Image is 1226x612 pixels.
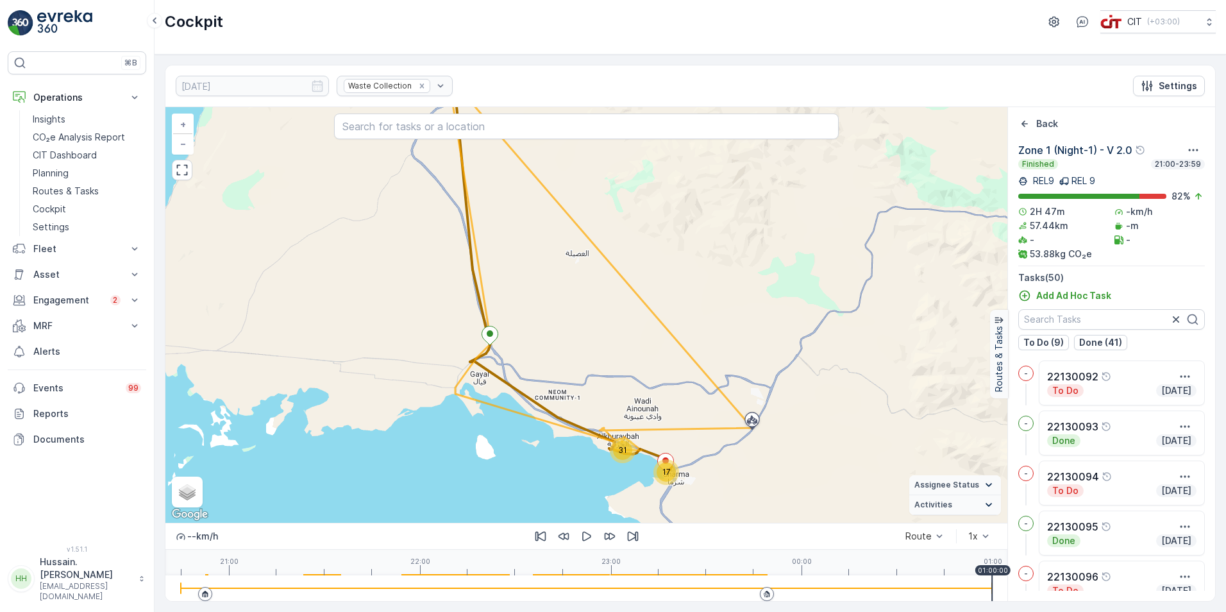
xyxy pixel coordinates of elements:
[180,119,186,130] span: +
[8,10,33,36] img: logo
[8,236,146,262] button: Fleet
[1074,335,1127,350] button: Done (41)
[1160,434,1193,447] p: [DATE]
[1018,335,1069,350] button: To Do (9)
[1160,384,1193,397] p: [DATE]
[112,295,119,306] p: 2
[914,480,979,490] span: Assignee Status
[33,294,103,307] p: Engagement
[11,568,31,589] div: HH
[993,327,1005,393] p: Routes & Tasks
[1030,205,1065,218] p: 2H 47m
[1024,518,1028,529] p: -
[33,221,69,234] p: Settings
[33,319,121,332] p: MRF
[33,345,141,358] p: Alerts
[187,530,218,543] p: -- km/h
[1100,10,1216,33] button: CIT(+03:00)
[1071,174,1095,187] p: REL 9
[8,427,146,452] a: Documents
[1047,369,1098,384] p: 22130092
[220,557,239,565] p: 21:00
[1051,384,1080,397] p: To Do
[33,91,121,104] p: Operations
[1047,569,1098,584] p: 22130096
[410,557,430,565] p: 22:00
[28,218,146,236] a: Settings
[1030,174,1054,187] p: REL9
[28,146,146,164] a: CIT Dashboard
[40,556,132,581] p: Hussain.[PERSON_NAME]
[1171,190,1191,203] p: 82 %
[909,475,1001,495] summary: Assignee Status
[1135,145,1145,155] div: Help Tooltip Icon
[33,242,121,255] p: Fleet
[173,115,192,134] a: Zoom In
[1047,469,1099,484] p: 22130094
[1133,76,1205,96] button: Settings
[1126,219,1139,232] p: -m
[1018,289,1111,302] a: Add Ad Hoc Task
[1127,15,1142,28] p: CIT
[1147,17,1180,27] p: ( +03:00 )
[1126,234,1130,246] p: -
[1160,584,1193,597] p: [DATE]
[8,556,146,602] button: HHHussain.[PERSON_NAME][EMAIL_ADDRESS][DOMAIN_NAME]
[1024,368,1028,378] p: -
[1100,15,1122,29] img: cit-logo_pOk6rL0.png
[8,262,146,287] button: Asset
[601,557,621,565] p: 23:00
[914,500,952,510] span: Activities
[33,203,66,216] p: Cockpit
[1160,484,1193,497] p: [DATE]
[33,407,141,420] p: Reports
[1023,336,1064,349] p: To Do (9)
[1030,234,1034,246] p: -
[180,138,187,149] span: −
[1051,484,1080,497] p: To Do
[662,467,671,477] span: 17
[1126,205,1152,218] p: -km/h
[968,531,978,541] div: 1x
[28,128,146,146] a: CO₂e Analysis Report
[1036,117,1058,130] p: Back
[173,134,192,153] a: Zoom Out
[618,445,627,455] span: 31
[28,200,146,218] a: Cockpit
[28,182,146,200] a: Routes & Tasks
[33,113,65,126] p: Insights
[1021,159,1055,169] p: Finished
[905,531,932,541] div: Route
[1101,522,1111,532] div: Help Tooltip Icon
[1047,419,1098,434] p: 22130093
[37,10,92,36] img: logo_light-DOdMpM7g.png
[1024,468,1028,479] p: -
[8,313,146,339] button: MRF
[792,557,812,565] p: 00:00
[1154,159,1202,169] p: 21:00-23:59
[173,478,201,506] a: Layers
[1101,421,1111,432] div: Help Tooltip Icon
[8,375,146,401] a: Events99
[1018,117,1058,130] a: Back
[1051,434,1077,447] p: Done
[33,167,69,180] p: Planning
[165,12,223,32] p: Cockpit
[128,382,139,394] p: 99
[1030,219,1068,232] p: 57.44km
[1101,371,1111,382] div: Help Tooltip Icon
[33,433,141,446] p: Documents
[40,581,132,602] p: [EMAIL_ADDRESS][DOMAIN_NAME]
[1018,142,1132,158] p: Zone 1 (Night-1) - V 2.0
[124,58,137,68] p: ⌘B
[169,506,211,523] a: Open this area in Google Maps (opens a new window)
[653,459,679,485] div: 17
[33,149,97,162] p: CIT Dashboard
[28,110,146,128] a: Insights
[1047,519,1098,534] p: 22130095
[1159,80,1197,92] p: Settings
[984,557,1002,565] p: 01:00
[1102,472,1112,482] div: Help Tooltip Icon
[8,545,146,553] span: v 1.51.1
[8,339,146,364] a: Alerts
